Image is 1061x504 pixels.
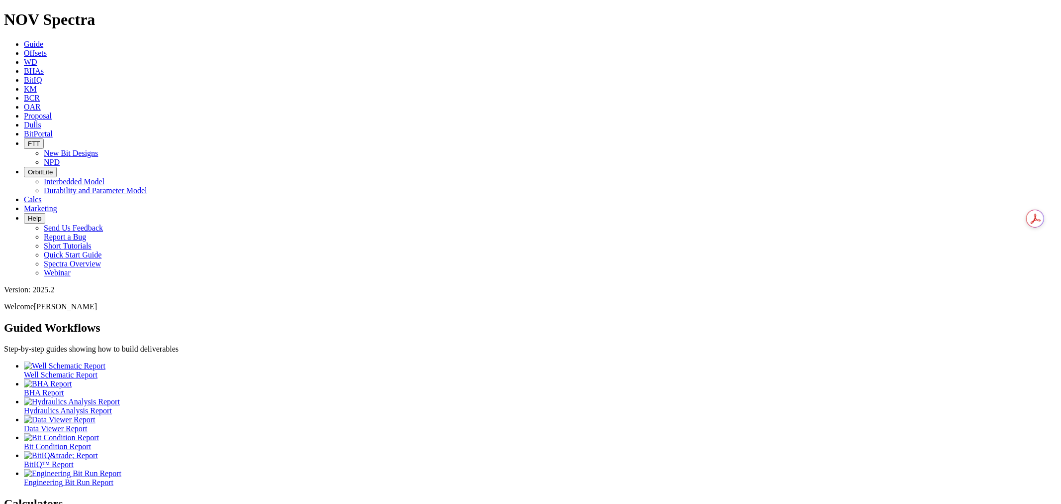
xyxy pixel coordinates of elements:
a: Short Tutorials [44,242,92,250]
a: Spectra Overview [44,259,101,268]
a: Hydraulics Analysis Report Hydraulics Analysis Report [24,397,1057,415]
a: Offsets [24,49,47,57]
span: Hydraulics Analysis Report [24,406,112,415]
span: Well Schematic Report [24,371,97,379]
span: Engineering Bit Run Report [24,478,113,487]
a: New Bit Designs [44,149,98,157]
div: Version: 2025.2 [4,285,1057,294]
a: Send Us Feedback [44,224,103,232]
a: Quick Start Guide [44,251,101,259]
button: OrbitLite [24,167,57,177]
img: BitIQ&trade; Report [24,451,98,460]
a: BitPortal [24,129,53,138]
button: FTT [24,138,44,149]
img: Hydraulics Analysis Report [24,397,120,406]
span: [PERSON_NAME] [34,302,97,311]
a: BCR [24,94,40,102]
a: NPD [44,158,60,166]
a: Interbedded Model [44,177,104,186]
a: BitIQ&trade; Report BitIQ™ Report [24,451,1057,469]
p: Welcome [4,302,1057,311]
span: Data Viewer Report [24,424,88,433]
a: Proposal [24,112,52,120]
span: Bit Condition Report [24,442,91,451]
img: BHA Report [24,379,72,388]
a: Engineering Bit Run Report Engineering Bit Run Report [24,469,1057,487]
a: Calcs [24,195,42,204]
a: Bit Condition Report Bit Condition Report [24,433,1057,451]
span: BHA Report [24,388,64,397]
a: Data Viewer Report Data Viewer Report [24,415,1057,433]
a: Durability and Parameter Model [44,186,147,195]
p: Step-by-step guides showing how to build deliverables [4,345,1057,354]
img: Bit Condition Report [24,433,99,442]
a: Guide [24,40,43,48]
a: OAR [24,103,41,111]
a: Well Schematic Report Well Schematic Report [24,362,1057,379]
a: BitIQ [24,76,42,84]
span: FTT [28,140,40,147]
a: BHA Report BHA Report [24,379,1057,397]
img: Data Viewer Report [24,415,96,424]
span: BitIQ™ Report [24,460,74,469]
a: KM [24,85,37,93]
span: Help [28,215,41,222]
a: BHAs [24,67,44,75]
button: Help [24,213,45,224]
a: Dulls [24,121,41,129]
span: OrbitLite [28,168,53,176]
h2: Guided Workflows [4,321,1057,335]
h1: NOV Spectra [4,10,1057,29]
img: Well Schematic Report [24,362,105,371]
a: WD [24,58,37,66]
a: Report a Bug [44,233,86,241]
a: Marketing [24,204,57,213]
a: Webinar [44,268,71,277]
img: Engineering Bit Run Report [24,469,121,478]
